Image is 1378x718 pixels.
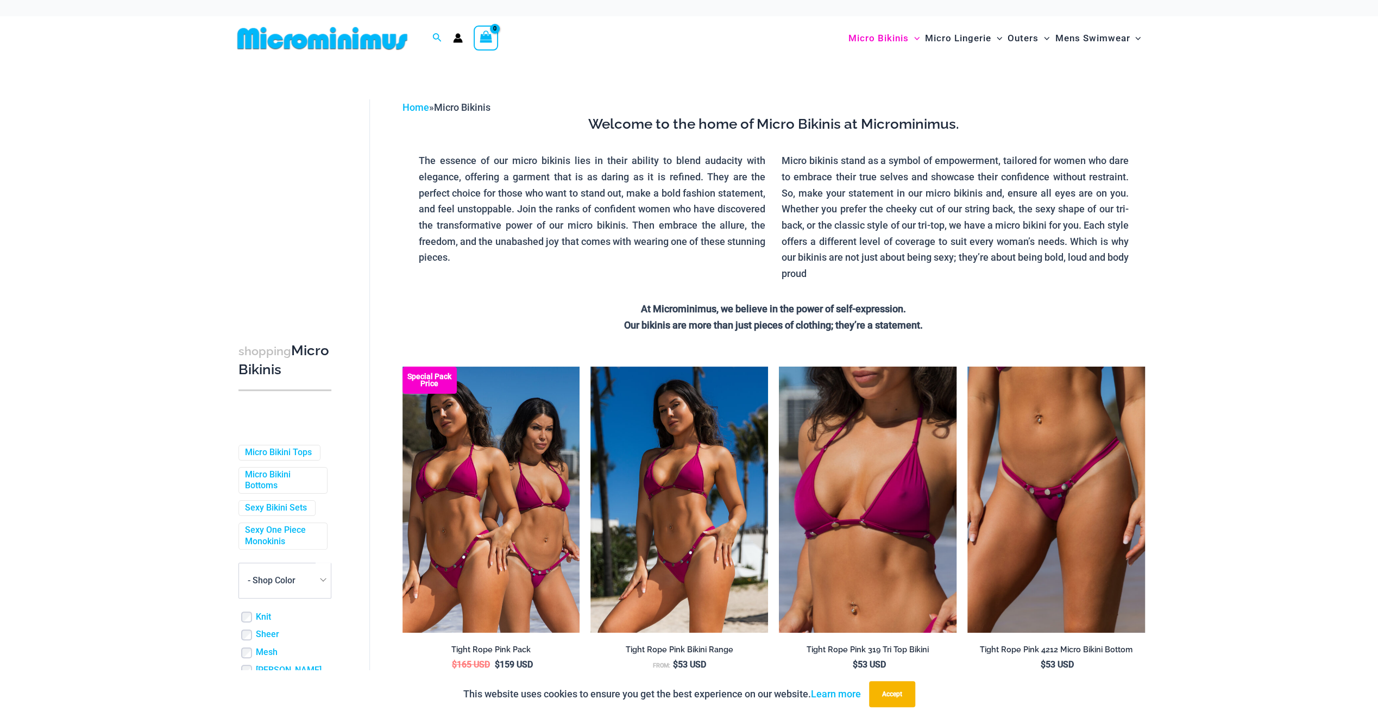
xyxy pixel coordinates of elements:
iframe: TrustedSite Certified [238,91,336,308]
a: Collection Pack F Collection Pack B (3)Collection Pack B (3) [402,367,580,633]
bdi: 53 USD [1041,659,1074,670]
a: Tight Rope Pink 4212 Micro Bikini Bottom [967,645,1145,659]
span: $ [852,659,857,670]
a: Knit [256,612,271,623]
h2: Tight Rope Pink Pack [402,645,580,655]
strong: At Microminimus, we believe in the power of self-expression. [641,303,906,314]
a: Learn more [811,688,861,700]
img: Collection Pack F [402,367,580,633]
strong: Our bikinis are more than just pieces of clothing; they’re a statement. [624,319,923,331]
span: shopping [238,344,291,358]
a: Sheer [256,629,279,640]
span: Micro Bikinis [434,102,490,113]
button: Accept [869,681,915,707]
a: Search icon link [432,32,442,45]
a: Tight Rope Pink 319 Tri Top Bikini [779,645,957,659]
b: Special Pack Price [402,373,457,387]
h3: Welcome to the home of Micro Bikinis at Microminimus. [411,115,1137,134]
bdi: 53 USD [673,659,706,670]
span: - Shop Color [248,575,295,585]
h2: Tight Rope Pink Bikini Range [590,645,768,655]
span: Micro Lingerie [925,24,991,52]
a: Mesh [256,647,278,658]
a: Tight Rope Pink Pack [402,645,580,659]
span: Outers [1008,24,1039,52]
a: [PERSON_NAME] [256,665,322,676]
a: Account icon link [453,33,463,43]
h3: Micro Bikinis [238,342,331,379]
p: The essence of our micro bikinis lies in their ability to blend audacity with elegance, offering ... [419,153,766,266]
span: Menu Toggle [909,24,920,52]
a: Tight Rope Pink 319 Top 4228 Thong 05Tight Rope Pink 319 Top 4228 Thong 06Tight Rope Pink 319 Top... [590,367,768,633]
a: Tight Rope Pink 319 Top 01Tight Rope Pink 319 Top 4228 Thong 06Tight Rope Pink 319 Top 4228 Thong 06 [779,367,957,633]
p: Micro bikinis stand as a symbol of empowerment, tailored for women who dare to embrace their true... [782,153,1129,282]
bdi: 165 USD [452,659,490,670]
a: Micro Bikini Tops [245,447,312,458]
span: $ [673,659,678,670]
a: Sexy Bikini Sets [245,502,307,514]
a: View Shopping Cart, empty [474,26,499,51]
a: Tight Rope Pink 319 4212 Micro 01Tight Rope Pink 319 4212 Micro 02Tight Rope Pink 319 4212 Micro 02 [967,367,1145,633]
a: Sexy One Piece Monokinis [245,525,319,547]
span: Menu Toggle [1039,24,1049,52]
a: OutersMenu ToggleMenu Toggle [1005,22,1052,55]
p: This website uses cookies to ensure you get the best experience on our website. [463,686,861,702]
span: $ [495,659,500,670]
h2: Tight Rope Pink 319 Tri Top Bikini [779,645,957,655]
span: Menu Toggle [1130,24,1141,52]
span: $ [452,659,457,670]
img: MM SHOP LOGO FLAT [233,26,412,51]
span: Menu Toggle [991,24,1002,52]
a: Tight Rope Pink Bikini Range [590,645,768,659]
a: Micro Bikini Bottoms [245,469,319,492]
span: Micro Bikinis [848,24,909,52]
a: Home [402,102,429,113]
a: Micro BikinisMenu ToggleMenu Toggle [846,22,922,55]
span: - Shop Color [239,563,331,598]
bdi: 159 USD [495,659,533,670]
a: Mens SwimwearMenu ToggleMenu Toggle [1052,22,1143,55]
img: Tight Rope Pink 319 4212 Micro 01 [967,367,1145,633]
a: Micro LingerieMenu ToggleMenu Toggle [922,22,1005,55]
span: From: [653,662,670,669]
bdi: 53 USD [852,659,885,670]
img: Tight Rope Pink 319 Top 01 [779,367,957,633]
span: - Shop Color [238,563,331,599]
span: $ [1041,659,1046,670]
img: Tight Rope Pink 319 Top 4228 Thong 05 [590,367,768,633]
span: » [402,102,490,113]
h2: Tight Rope Pink 4212 Micro Bikini Bottom [967,645,1145,655]
nav: Site Navigation [844,20,1146,56]
span: Mens Swimwear [1055,24,1130,52]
